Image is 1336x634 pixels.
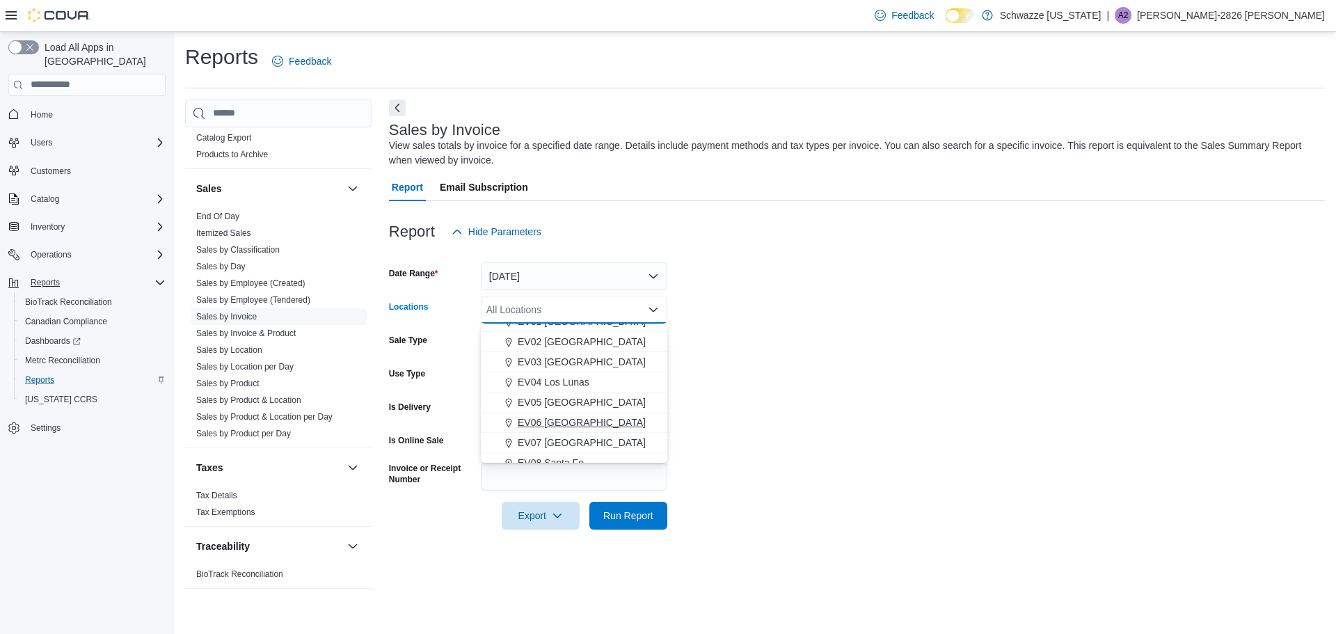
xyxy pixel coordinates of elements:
[19,352,106,369] a: Metrc Reconciliation
[3,133,171,152] button: Users
[25,246,77,263] button: Operations
[389,268,438,279] label: Date Range
[31,193,59,205] span: Catalog
[196,245,280,255] a: Sales by Classification
[518,335,646,349] span: EV02 [GEOGRAPHIC_DATA]
[344,180,361,197] button: Sales
[518,395,646,409] span: EV05 [GEOGRAPHIC_DATA]
[25,163,77,180] a: Customers
[31,137,52,148] span: Users
[481,372,667,393] button: EV04 Los Lunas
[3,189,171,209] button: Catalog
[446,218,547,246] button: Hide Parameters
[344,538,361,555] button: Traceability
[196,295,310,305] a: Sales by Employee (Tendered)
[196,378,260,389] span: Sales by Product
[3,418,171,438] button: Settings
[603,509,653,523] span: Run Report
[1115,7,1131,24] div: Angelica-2826 Carabajal
[518,456,584,470] span: EV08 Santa Fe
[389,138,1318,168] div: View sales totals by invoice for a specified date range. Details include payment methods and tax ...
[946,8,975,23] input: Dark Mode
[196,344,262,356] span: Sales by Location
[389,223,435,240] h3: Report
[196,428,291,439] span: Sales by Product per Day
[869,1,939,29] a: Feedback
[389,301,429,312] label: Locations
[25,219,70,235] button: Inventory
[25,316,107,327] span: Canadian Compliance
[440,173,528,201] span: Email Subscription
[14,351,171,370] button: Metrc Reconciliation
[1118,7,1129,24] span: A2
[39,40,166,68] span: Load All Apps in [GEOGRAPHIC_DATA]
[481,433,667,453] button: EV07 [GEOGRAPHIC_DATA]
[196,491,237,500] a: Tax Details
[8,99,166,475] nav: Complex example
[25,106,58,123] a: Home
[196,461,223,475] h3: Taxes
[196,429,291,438] a: Sales by Product per Day
[481,332,667,352] button: EV02 [GEOGRAPHIC_DATA]
[196,507,255,517] a: Tax Exemptions
[389,402,431,413] label: Is Delivery
[196,395,301,406] span: Sales by Product & Location
[389,122,500,138] h3: Sales by Invoice
[25,296,112,308] span: BioTrack Reconciliation
[267,47,337,75] a: Feedback
[31,109,53,120] span: Home
[518,375,589,389] span: EV04 Los Lunas
[389,463,475,485] label: Invoice or Receipt Number
[196,328,296,339] span: Sales by Invoice & Product
[196,569,283,580] span: BioTrack Reconciliation
[19,294,118,310] a: BioTrack Reconciliation
[19,391,166,408] span: Washington CCRS
[25,191,166,207] span: Catalog
[196,395,301,405] a: Sales by Product & Location
[25,419,166,436] span: Settings
[518,415,646,429] span: EV06 [GEOGRAPHIC_DATA]
[14,331,171,351] a: Dashboards
[25,274,166,291] span: Reports
[25,355,100,366] span: Metrc Reconciliation
[196,379,260,388] a: Sales by Product
[185,129,372,168] div: Products
[31,166,71,177] span: Customers
[518,436,646,450] span: EV07 [GEOGRAPHIC_DATA]
[196,228,251,239] span: Itemized Sales
[19,372,60,388] a: Reports
[196,278,305,288] a: Sales by Employee (Created)
[196,569,283,579] a: BioTrack Reconciliation
[648,304,659,315] button: Close list of options
[3,273,171,292] button: Reports
[196,411,333,422] span: Sales by Product & Location per Day
[196,328,296,338] a: Sales by Invoice & Product
[25,106,166,123] span: Home
[185,487,372,526] div: Taxes
[185,208,372,447] div: Sales
[19,294,166,310] span: BioTrack Reconciliation
[196,132,251,143] span: Catalog Export
[25,162,166,180] span: Customers
[289,54,331,68] span: Feedback
[589,502,667,530] button: Run Report
[14,312,171,331] button: Canadian Compliance
[19,313,113,330] a: Canadian Compliance
[510,502,571,530] span: Export
[25,274,65,291] button: Reports
[14,292,171,312] button: BioTrack Reconciliation
[19,313,166,330] span: Canadian Compliance
[196,490,237,501] span: Tax Details
[25,191,65,207] button: Catalog
[185,43,258,71] h1: Reports
[19,333,86,349] a: Dashboards
[389,335,427,346] label: Sale Type
[25,420,66,436] a: Settings
[1137,7,1325,24] p: [PERSON_NAME]-2826 [PERSON_NAME]
[19,391,103,408] a: [US_STATE] CCRS
[3,161,171,181] button: Customers
[3,104,171,125] button: Home
[25,246,166,263] span: Operations
[392,173,423,201] span: Report
[196,211,239,222] span: End Of Day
